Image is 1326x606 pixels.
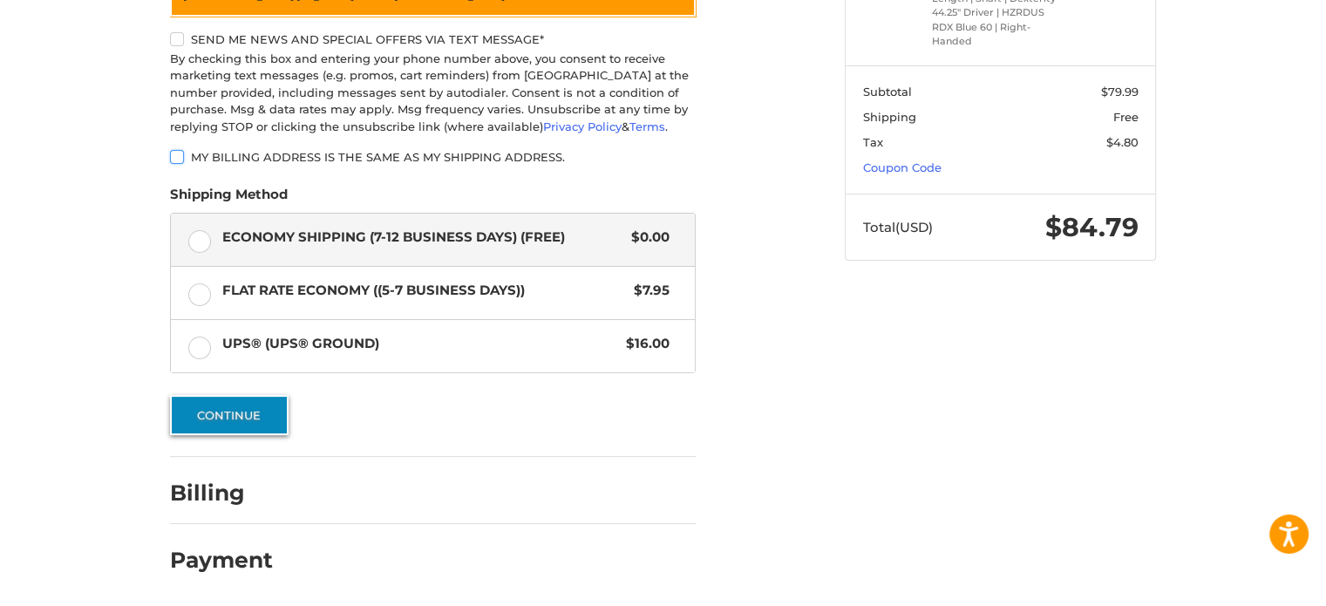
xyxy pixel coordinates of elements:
[222,334,618,354] span: UPS® (UPS® Ground)
[863,160,942,174] a: Coupon Code
[1106,135,1139,149] span: $4.80
[863,135,883,149] span: Tax
[622,228,670,248] span: $0.00
[170,395,289,435] button: Continue
[1045,211,1139,243] span: $84.79
[170,547,273,574] h2: Payment
[222,281,626,301] span: Flat Rate Economy ((5-7 Business Days))
[1113,110,1139,124] span: Free
[625,281,670,301] span: $7.95
[222,228,623,248] span: Economy Shipping (7-12 Business Days) (Free)
[863,110,916,124] span: Shipping
[617,334,670,354] span: $16.00
[863,219,933,235] span: Total (USD)
[543,119,622,133] a: Privacy Policy
[170,480,272,507] h2: Billing
[170,32,696,46] label: Send me news and special offers via text message*
[1101,85,1139,99] span: $79.99
[170,150,696,164] label: My billing address is the same as my shipping address.
[170,185,288,213] legend: Shipping Method
[170,51,696,136] div: By checking this box and entering your phone number above, you consent to receive marketing text ...
[863,85,912,99] span: Subtotal
[629,119,665,133] a: Terms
